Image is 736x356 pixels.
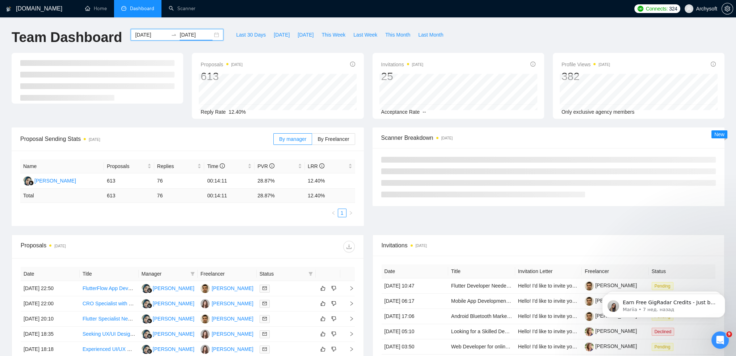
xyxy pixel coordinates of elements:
time: [DATE] [54,244,66,248]
img: logo [14,14,26,25]
img: gigradar-bm.png [147,349,152,354]
button: dislike [329,299,338,308]
span: dislike [331,316,336,322]
span: Last 30 Days [236,31,266,39]
img: DO [201,284,210,293]
td: 76 [154,173,205,189]
a: [PERSON_NAME] [585,343,637,349]
button: Last Week [349,29,381,41]
img: Profile image for Mariia [91,12,106,26]
img: c14gZxwW70ZUlxj-9je09QlSqpdzn8JhilYIZxo4_Fua7IqQdPri2NmQWHvYUJ9WAD [585,312,594,321]
span: mail [262,332,267,336]
th: Replies [154,159,205,173]
span: New [714,131,724,137]
a: Looking for a Skilled Developer to Build a Manual Crypto Exchange App [451,328,612,334]
td: [DATE] 20:10 [21,311,80,327]
a: searchScanner [169,5,195,12]
td: [DATE] 03:50 [382,339,449,355]
span: dashboard [121,6,126,11]
img: NA [142,330,151,339]
a: Seeking UX/UI Designer for High-Converting Landing Page [83,331,215,337]
span: Поиск по статьям [15,143,66,151]
td: [DATE] 17:06 [382,309,449,324]
span: dislike [331,285,336,291]
button: dislike [329,345,338,353]
time: [DATE] [412,63,423,67]
td: [DATE] 22:00 [21,296,80,311]
td: [DATE] 18:35 [21,327,80,342]
span: mail [262,301,267,306]
input: Start date [135,31,168,39]
a: NA[PERSON_NAME] [23,177,76,183]
td: 00:14:11 [204,189,255,203]
a: [PERSON_NAME] [585,282,637,288]
button: like [319,314,327,323]
div: Sardor AI Prompt Library [15,215,121,223]
div: ✅ How To: Connect your agency to [DOMAIN_NAME] [10,157,134,178]
span: This Week [321,31,345,39]
button: dislike [329,330,338,338]
div: [PERSON_NAME] [153,345,194,353]
td: [DATE] 22:50 [21,281,80,296]
span: Connects: [646,5,668,13]
a: Flutter Specialist Needed for Image Handling in App [83,316,199,322]
button: like [319,345,327,353]
span: mail [262,286,267,290]
time: [DATE] [441,136,453,140]
img: NA [142,345,151,354]
span: Proposals [201,60,243,69]
img: c14gZxwW70ZUlxj-9je09QlSqpdzn8JhilYIZxo4_Fua7IqQdPri2NmQWHvYUJ9WAD [585,281,594,290]
div: [PERSON_NAME] [153,330,194,338]
th: Name [20,159,104,173]
span: mail [262,347,267,351]
th: Title [448,264,515,278]
img: gigradar-bm.png [147,303,152,308]
a: LM[PERSON_NAME] [201,331,253,336]
td: [DATE] 06:17 [382,294,449,309]
li: Next Page [346,209,355,217]
button: like [319,284,327,293]
span: Invitations [381,60,424,69]
td: Flutter Specialist Needed for Image Handling in App [80,311,139,327]
span: right [343,286,354,291]
img: c14gZxwW70ZUlxj-9je09QlSqpdzn8JhilYIZxo4_Fua7IqQdPri2NmQWHvYUJ9WAD [585,297,594,306]
h1: Team Dashboard [12,29,122,46]
div: Отправить сообщениеОбычно мы отвечаем в течение менее минуты [7,97,138,133]
span: user [686,6,691,11]
span: Запрос [81,244,100,249]
div: 25 [381,70,424,83]
span: info-circle [319,163,324,168]
button: setting [722,3,733,14]
a: LM[PERSON_NAME] [201,346,253,352]
img: gigradar-bm.png [29,180,34,185]
div: Закрыть [125,12,138,25]
th: Invitation Letter [515,264,582,278]
span: right [343,347,354,352]
button: Запрос [72,226,109,255]
th: Status [649,264,716,278]
td: 613 [104,189,154,203]
span: left [331,211,336,215]
button: [DATE] [294,29,317,41]
time: [DATE] [89,138,100,142]
span: 324 [669,5,677,13]
p: Чем мы можем помочь? [14,64,130,88]
td: Mobile App Development Project [448,294,515,309]
th: Proposals [104,159,154,173]
a: homeHome [85,5,107,12]
span: Last Month [418,31,443,39]
span: Pending [652,343,673,351]
th: Date [21,267,80,281]
div: Отправить сообщение [15,104,121,111]
span: like [320,316,325,322]
div: [PERSON_NAME] [212,345,253,353]
div: ✅ How To: Connect your agency to [DOMAIN_NAME] [15,160,121,175]
span: By manager [279,136,306,142]
a: DO[PERSON_NAME] [201,315,253,321]
a: NA[PERSON_NAME] [142,300,194,306]
span: info-circle [711,62,716,67]
button: like [319,299,327,308]
span: Declined [652,328,674,336]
